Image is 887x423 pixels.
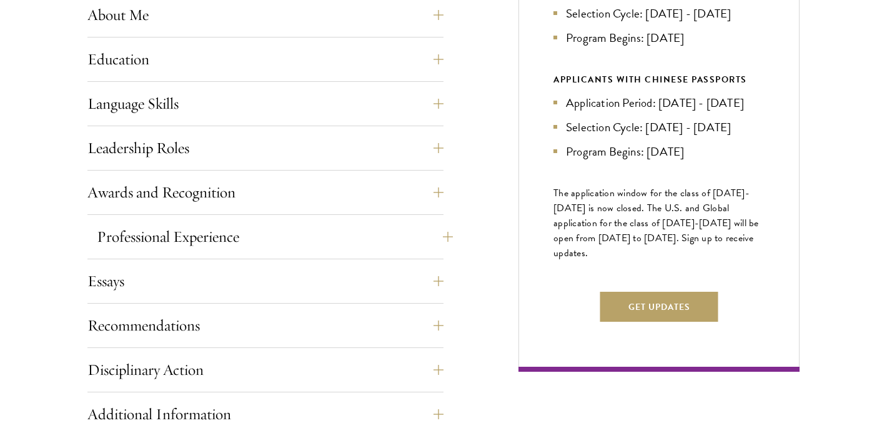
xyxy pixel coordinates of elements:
[553,118,765,136] li: Selection Cycle: [DATE] - [DATE]
[87,44,443,74] button: Education
[87,133,443,163] button: Leadership Roles
[97,222,453,252] button: Professional Experience
[87,266,443,296] button: Essays
[553,29,765,47] li: Program Begins: [DATE]
[553,72,765,87] div: APPLICANTS WITH CHINESE PASSPORTS
[87,311,443,341] button: Recommendations
[600,292,718,322] button: Get Updates
[553,4,765,22] li: Selection Cycle: [DATE] - [DATE]
[87,89,443,119] button: Language Skills
[553,186,759,261] span: The application window for the class of [DATE]-[DATE] is now closed. The U.S. and Global applicat...
[553,142,765,161] li: Program Begins: [DATE]
[87,355,443,385] button: Disciplinary Action
[87,177,443,207] button: Awards and Recognition
[553,94,765,112] li: Application Period: [DATE] - [DATE]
